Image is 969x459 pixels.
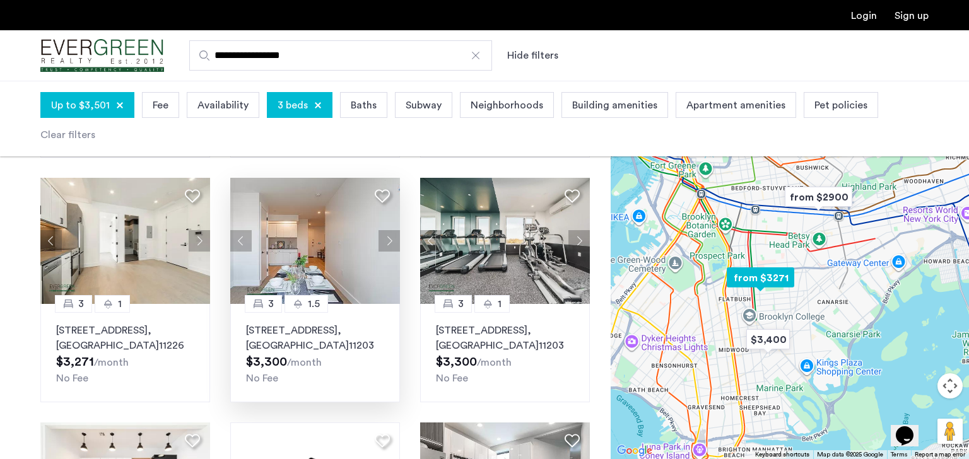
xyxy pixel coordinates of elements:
span: $3,300 [246,356,287,368]
p: [STREET_ADDRESS] 11203 [436,323,574,353]
button: Drag Pegman onto the map to open Street View [937,419,963,444]
span: No Fee [56,373,88,383]
a: Registration [895,11,929,21]
button: Next apartment [189,230,210,252]
span: No Fee [246,373,278,383]
button: Next apartment [379,230,400,252]
span: 3 beds [278,98,308,113]
a: 31[STREET_ADDRESS], [GEOGRAPHIC_DATA]11226No Fee [40,304,210,402]
span: 3 [268,296,274,311]
a: Cazamio Logo [40,32,164,79]
span: Apartment amenities [686,98,785,113]
span: $3,300 [436,356,477,368]
button: Keyboard shortcuts [755,450,809,459]
a: Terms (opens in new tab) [891,450,907,459]
sub: /month [94,357,129,368]
span: Map data ©2025 Google [817,451,883,458]
span: Building amenities [572,98,657,113]
span: 1 [118,296,122,311]
span: Subway [406,98,442,113]
span: No Fee [436,373,468,383]
span: 1.5 [308,296,320,311]
p: [STREET_ADDRESS] 11226 [56,323,194,353]
span: Pet policies [814,98,867,113]
span: Availability [197,98,249,113]
div: from $2900 [780,183,857,211]
span: Neighborhoods [471,98,543,113]
img: 218_638465505359245080.jpeg [230,178,400,304]
a: Open this area in Google Maps (opens a new window) [614,443,655,459]
button: Map camera controls [937,373,963,398]
button: Previous apartment [230,230,252,252]
button: Next apartment [568,230,590,252]
button: Previous apartment [40,230,62,252]
a: 31[STREET_ADDRESS], [GEOGRAPHIC_DATA]11203No Fee [420,304,590,402]
img: Google [614,443,655,459]
button: Show or hide filters [507,48,558,63]
div: Clear filters [40,127,95,142]
a: 31.5[STREET_ADDRESS], [GEOGRAPHIC_DATA]11203No Fee [230,304,400,402]
iframe: chat widget [891,409,931,446]
span: 1 [498,296,502,311]
span: Fee [153,98,168,113]
span: 3 [78,296,84,311]
sub: /month [287,357,322,368]
span: Up to $3,501 [51,98,110,113]
img: 66a1adb6-6608-43dd-a245-dc7333f8b390_638887063028724597.jpeg [40,178,210,304]
a: Login [851,11,877,21]
img: logo [40,32,164,79]
p: [STREET_ADDRESS] 11203 [246,323,384,353]
sub: /month [477,357,512,368]
div: from $3271 [722,264,799,292]
span: Baths [351,98,377,113]
input: Apartment Search [189,40,492,71]
a: Report a map error [915,450,965,459]
span: 3 [458,296,464,311]
img: 1998_638355934954702467.jpeg [420,178,590,304]
button: Previous apartment [420,230,442,252]
span: $3,271 [56,356,94,368]
div: $3,400 [741,325,795,354]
